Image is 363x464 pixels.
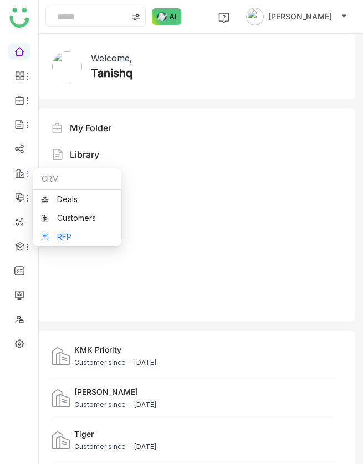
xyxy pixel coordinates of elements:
[74,344,157,355] div: KMK Priority
[9,8,29,28] img: logo
[246,8,264,25] img: avatar
[74,386,157,398] div: [PERSON_NAME]
[132,13,141,22] img: search-type.svg
[41,195,113,203] a: Deals
[70,121,111,135] div: My Folder
[52,51,82,81] img: 671209acaf585a2378d5d1f7
[218,12,229,23] img: help.svg
[41,214,113,222] a: Customers
[74,400,157,410] div: Customer since - [DATE]
[74,442,157,452] div: Customer since - [DATE]
[152,8,182,25] img: ask-buddy-normal.svg
[91,65,132,81] div: Tanishq
[70,148,99,161] div: Library
[52,431,70,449] img: customers.svg
[244,8,350,25] button: [PERSON_NAME]
[74,358,157,368] div: Customer since - [DATE]
[41,233,113,241] a: RFP
[33,168,121,190] div: CRM
[52,389,70,407] img: customers.svg
[268,11,332,23] span: [PERSON_NAME]
[52,347,70,365] img: customers.svg
[91,51,132,65] div: Welcome,
[74,428,157,440] div: Tiger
